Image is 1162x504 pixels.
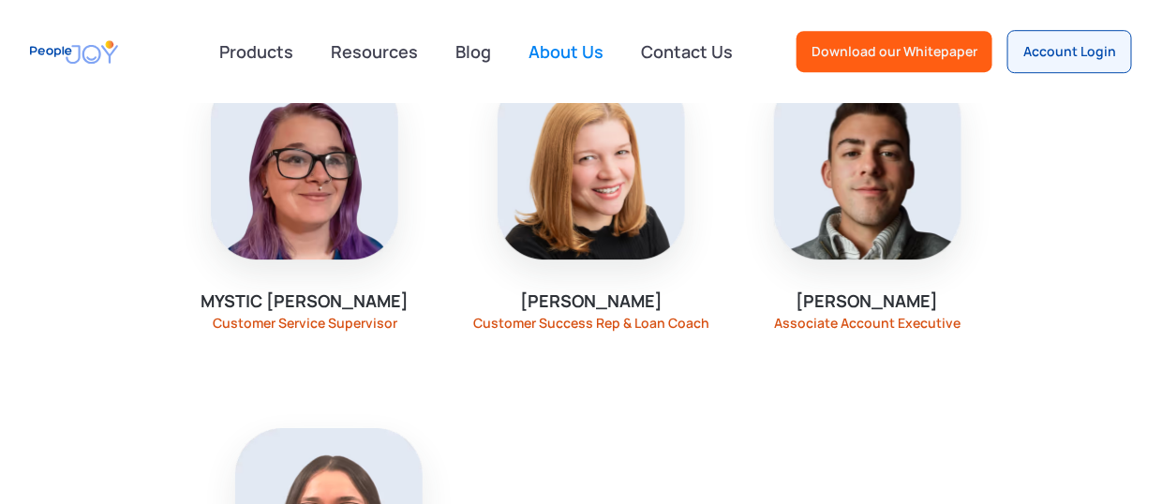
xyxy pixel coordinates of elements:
a: Download our Whitepaper [797,31,992,72]
div: [PERSON_NAME] [520,289,663,313]
a: Blog [444,31,502,72]
div: Download our Whitepaper [812,42,977,61]
div: [PERSON_NAME] [797,289,939,313]
div: Products [208,33,305,70]
a: Account Login [1007,30,1132,73]
a: Resources [320,31,429,72]
div: Account Login [1023,42,1116,61]
div: Customer Success Rep & Loan Coach [473,316,709,331]
a: About Us [517,31,615,72]
a: Contact Us [630,31,744,72]
a: home [30,31,118,73]
div: Associate Account Executive [774,316,961,331]
div: Customer Service Supervisor [213,316,397,331]
div: Mystic [PERSON_NAME] [201,289,409,313]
